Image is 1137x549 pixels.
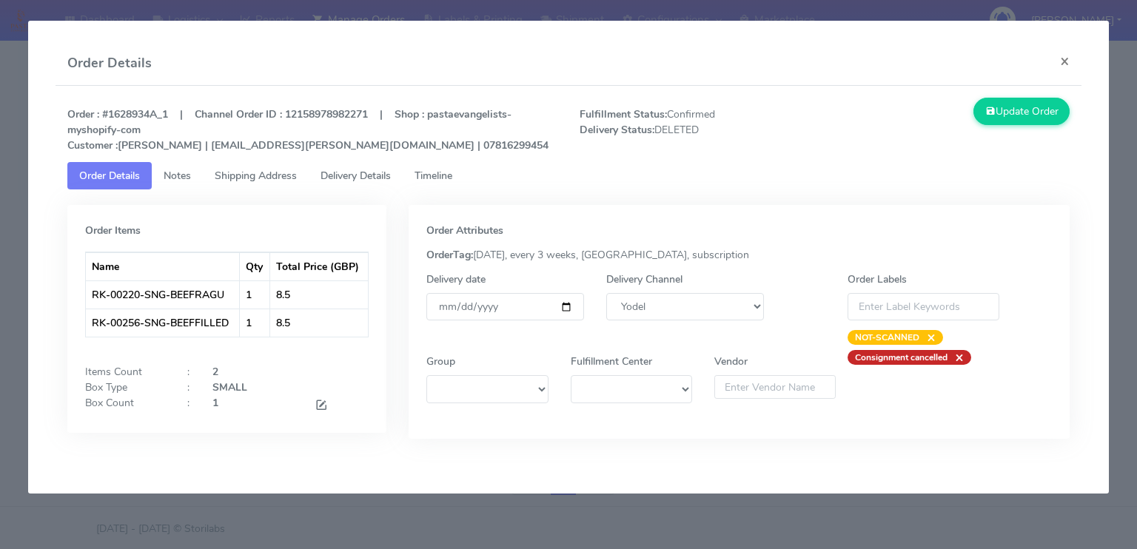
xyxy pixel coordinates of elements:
[240,252,270,280] th: Qty
[164,169,191,183] span: Notes
[580,107,667,121] strong: Fulfillment Status:
[947,350,964,365] span: ×
[848,293,1000,320] input: Enter Label Keywords
[212,396,218,410] strong: 1
[415,247,1063,263] div: [DATE], every 3 weeks, [GEOGRAPHIC_DATA], subscription
[1048,41,1081,81] button: Close
[240,280,270,309] td: 1
[270,252,368,280] th: Total Price (GBP)
[973,98,1070,125] button: Update Order
[321,169,391,183] span: Delivery Details
[426,272,486,287] label: Delivery date
[85,223,141,238] strong: Order Items
[86,252,240,280] th: Name
[67,53,152,73] h4: Order Details
[855,351,947,363] strong: Consignment cancelled
[212,380,247,394] strong: SMALL
[270,309,368,337] td: 8.5
[212,365,218,379] strong: 2
[919,330,936,345] span: ×
[67,138,118,152] strong: Customer :
[848,272,907,287] label: Order Labels
[606,272,682,287] label: Delivery Channel
[176,364,201,380] div: :
[580,123,654,137] strong: Delivery Status:
[67,107,549,152] strong: Order : #1628934A_1 | Channel Order ID : 12158978982271 | Shop : pastaevangelists-myshopify-com [...
[74,380,176,395] div: Box Type
[426,354,455,369] label: Group
[426,248,473,262] strong: OrderTag:
[568,107,825,153] span: Confirmed DELETED
[79,169,140,183] span: Order Details
[86,309,240,337] td: RK-00256-SNG-BEEFFILLED
[240,309,270,337] td: 1
[426,223,503,238] strong: Order Attributes
[215,169,297,183] span: Shipping Address
[74,395,176,415] div: Box Count
[855,331,919,343] strong: NOT-SCANNED
[571,354,652,369] label: Fulfillment Center
[86,280,240,309] td: RK-00220-SNG-BEEFRAGU
[270,280,368,309] td: 8.5
[176,380,201,395] div: :
[176,395,201,415] div: :
[415,169,452,183] span: Timeline
[67,162,1070,189] ul: Tabs
[74,364,176,380] div: Items Count
[714,354,748,369] label: Vendor
[714,375,836,399] input: Enter Vendor Name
